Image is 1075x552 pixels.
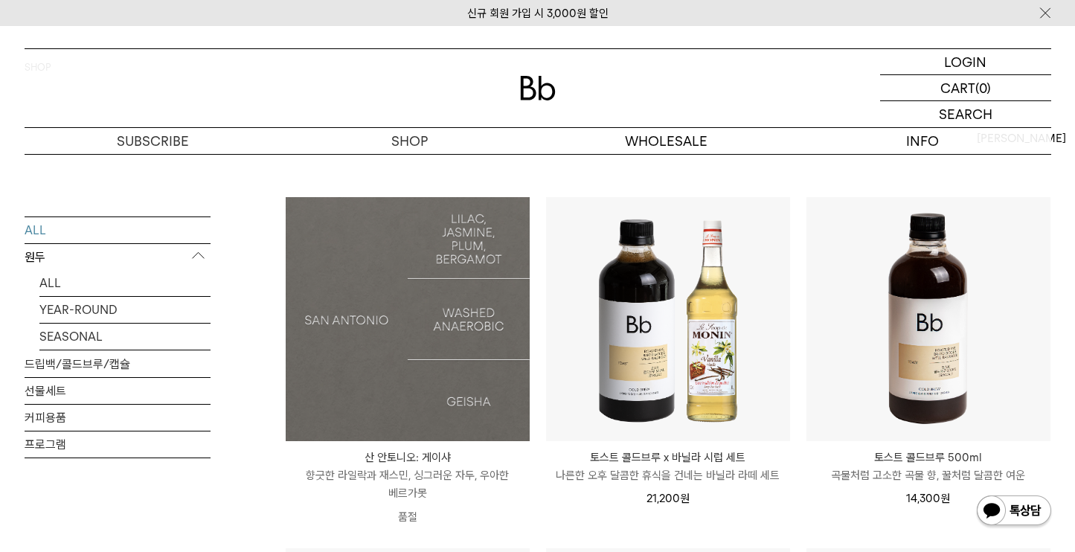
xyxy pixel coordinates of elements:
a: 신규 회원 가입 시 3,000원 할인 [467,7,609,20]
p: 나른한 오후 달콤한 휴식을 건네는 바닐라 라떼 세트 [546,466,790,484]
a: ALL [25,216,211,243]
p: 품절 [286,502,530,532]
p: WHOLESALE [538,128,795,154]
p: 산 안토니오: 게이샤 [286,449,530,466]
span: 14,300 [906,492,950,505]
img: 토스트 콜드브루 x 바닐라 시럽 세트 [546,197,790,441]
a: 토스트 콜드브루 x 바닐라 시럽 세트 나른한 오후 달콤한 휴식을 건네는 바닐라 라떼 세트 [546,449,790,484]
a: SHOP [281,128,538,154]
p: SEARCH [939,101,992,127]
a: 드립백/콜드브루/캡슐 [25,350,211,376]
p: INFO [795,128,1051,154]
a: YEAR-ROUND [39,296,211,322]
img: 로고 [520,76,556,100]
a: LOGIN [880,49,1051,75]
a: CART (0) [880,75,1051,101]
a: 산 안토니오: 게이샤 향긋한 라일락과 재스민, 싱그러운 자두, 우아한 베르가못 [286,449,530,502]
a: SEASONAL [39,323,211,349]
a: 토스트 콜드브루 500ml 곡물처럼 고소한 곡물 향, 꿀처럼 달콤한 여운 [806,449,1050,484]
p: 향긋한 라일락과 재스민, 싱그러운 자두, 우아한 베르가못 [286,466,530,502]
a: 커피용품 [25,404,211,430]
a: ALL [39,269,211,295]
p: 곡물처럼 고소한 곡물 향, 꿀처럼 달콤한 여운 [806,466,1050,484]
span: 21,200 [646,492,690,505]
p: 토스트 콜드브루 x 바닐라 시럽 세트 [546,449,790,466]
p: LOGIN [944,49,986,74]
p: CART [940,75,975,100]
p: 원두 [25,243,211,270]
span: 원 [940,492,950,505]
img: 토스트 콜드브루 500ml [806,197,1050,441]
img: 카카오톡 채널 1:1 채팅 버튼 [975,494,1053,530]
p: 토스트 콜드브루 500ml [806,449,1050,466]
a: 산 안토니오: 게이샤 [286,197,530,441]
p: (0) [975,75,991,100]
span: 원 [680,492,690,505]
a: SUBSCRIBE [25,128,281,154]
a: 프로그램 [25,431,211,457]
img: 1000001220_add2_044.jpg [286,197,530,441]
a: 선물세트 [25,377,211,403]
